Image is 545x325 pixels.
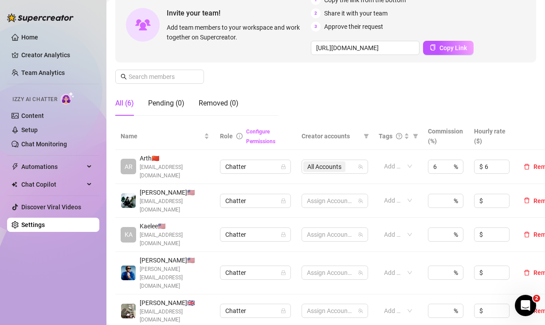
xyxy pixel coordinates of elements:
[21,126,38,133] a: Setup
[167,8,311,19] span: Invite your team!
[358,198,363,204] span: team
[236,133,243,139] span: info-circle
[225,160,286,173] span: Chatter
[225,304,286,317] span: Chatter
[396,133,402,139] span: question-circle
[364,133,369,139] span: filter
[140,197,209,214] span: [EMAIL_ADDRESS][DOMAIN_NAME]
[21,112,44,119] a: Content
[21,221,45,228] a: Settings
[21,141,67,148] a: Chat Monitoring
[21,69,65,76] a: Team Analytics
[140,163,209,180] span: [EMAIL_ADDRESS][DOMAIN_NAME]
[413,133,418,139] span: filter
[379,131,392,141] span: Tags
[140,221,209,231] span: Kaelee 🇺🇸
[121,266,136,280] img: DEMI CABRERA
[515,295,536,316] iframe: Intercom live chat
[21,177,84,192] span: Chat Copilot
[121,74,127,80] span: search
[281,164,286,169] span: lock
[358,308,363,313] span: team
[246,129,275,145] a: Configure Permissions
[121,304,136,318] img: claudia heflin
[358,270,363,275] span: team
[225,228,286,241] span: Chatter
[140,153,209,163] span: Arth 🇨🇳
[12,163,19,170] span: thunderbolt
[140,308,209,325] span: [EMAIL_ADDRESS][DOMAIN_NAME]
[281,308,286,313] span: lock
[311,22,321,31] span: 3
[129,72,192,82] input: Search members
[140,255,209,265] span: [PERSON_NAME] 🇺🇸
[140,231,209,248] span: [EMAIL_ADDRESS][DOMAIN_NAME]
[115,123,215,150] th: Name
[533,295,540,302] span: 2
[21,48,92,62] a: Creator Analytics
[220,133,233,140] span: Role
[199,98,239,109] div: Removed (0)
[12,181,17,188] img: Chat Copilot
[524,270,530,276] span: delete
[225,266,286,279] span: Chatter
[358,232,363,237] span: team
[303,161,345,172] span: All Accounts
[358,164,363,169] span: team
[411,129,420,143] span: filter
[148,98,184,109] div: Pending (0)
[430,44,436,51] span: copy
[469,123,515,150] th: Hourly rate ($)
[362,129,371,143] span: filter
[311,8,321,18] span: 2
[125,162,133,172] span: AR
[324,22,383,31] span: Approve their request
[307,162,341,172] span: All Accounts
[12,95,57,104] span: Izzy AI Chatter
[121,193,136,208] img: Kara Aguilera
[61,92,74,105] img: AI Chatter
[423,123,469,150] th: Commission (%)
[167,23,307,42] span: Add team members to your workspace and work together on Supercreator.
[140,188,209,197] span: [PERSON_NAME] 🇺🇸
[439,44,467,51] span: Copy Link
[281,232,286,237] span: lock
[121,131,202,141] span: Name
[7,13,74,22] img: logo-BBDzfeDw.svg
[423,41,474,55] button: Copy Link
[281,270,286,275] span: lock
[324,8,388,18] span: Share it with your team
[524,197,530,204] span: delete
[281,198,286,204] span: lock
[115,98,134,109] div: All (6)
[225,194,286,208] span: Chatter
[21,34,38,41] a: Home
[21,160,84,174] span: Automations
[524,164,530,170] span: delete
[125,230,133,239] span: KA
[302,131,360,141] span: Creator accounts
[140,265,209,290] span: [PERSON_NAME][EMAIL_ADDRESS][DOMAIN_NAME]
[21,204,81,211] a: Discover Viral Videos
[140,298,209,308] span: [PERSON_NAME] 🇬🇧
[524,231,530,238] span: delete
